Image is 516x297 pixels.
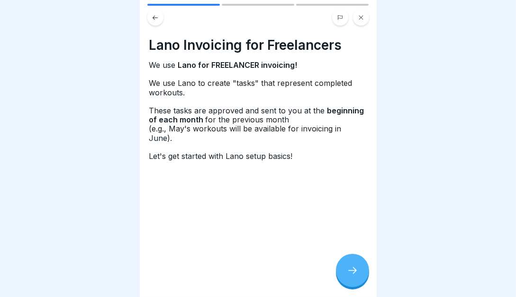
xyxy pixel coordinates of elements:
[149,124,342,142] span: (e.g., May's workouts will be available for invoicing in June).
[149,151,295,161] span: Let's get started with Lano setup basics!
[149,37,367,53] h4: Lano Invoicing for Freelancers
[178,60,299,70] strong: Lano for FREELANCER invoicing!
[149,78,353,97] span: We use Lano to create "tasks" that represent completed workouts.
[149,60,178,70] span: We use
[149,106,327,115] span: These tasks are approved and sent to you at the
[149,106,364,124] strong: beginning of each month
[206,115,292,124] span: for the previous month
